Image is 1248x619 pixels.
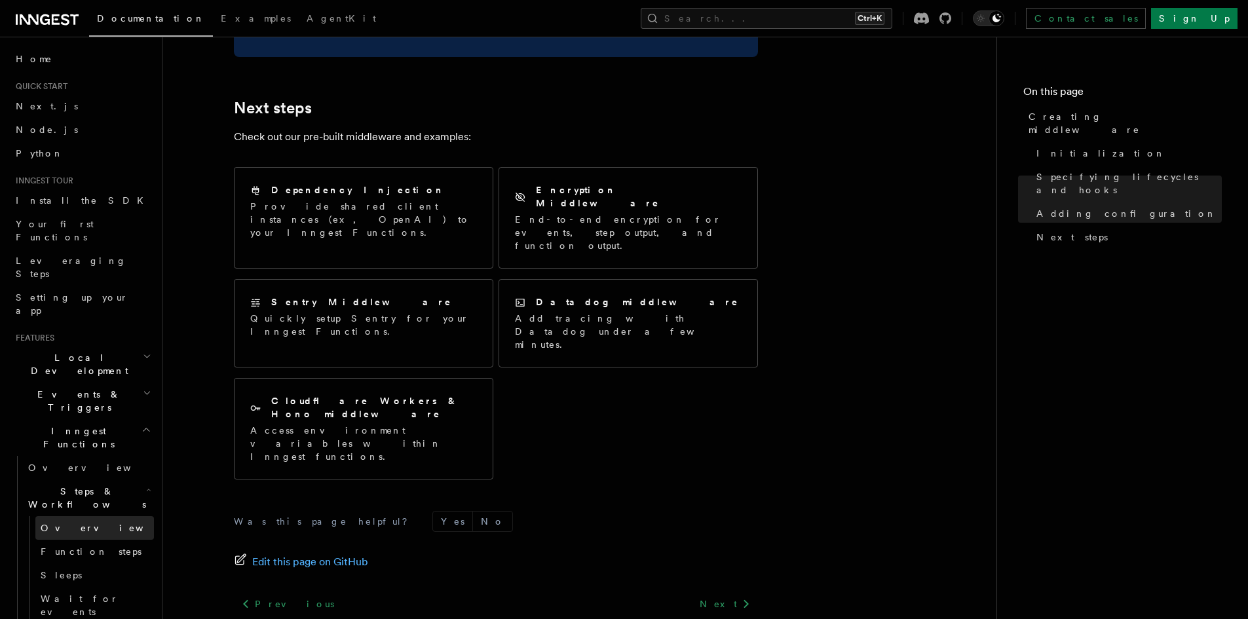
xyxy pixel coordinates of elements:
[23,479,154,516] button: Steps & Workflows
[1031,225,1222,249] a: Next steps
[10,141,154,165] a: Python
[234,99,312,117] a: Next steps
[10,286,154,322] a: Setting up your app
[234,128,758,146] p: Check out our pre-built middleware and examples:
[10,383,154,419] button: Events & Triggers
[10,424,142,451] span: Inngest Functions
[1029,110,1222,136] span: Creating middleware
[1023,105,1222,141] a: Creating middleware
[1151,8,1238,29] a: Sign Up
[41,546,142,557] span: Function steps
[271,394,477,421] h2: Cloudflare Workers & Hono middleware
[499,279,758,367] a: Datadog middlewareAdd tracing with Datadog under a few minutes.
[473,512,512,531] button: No
[23,485,146,511] span: Steps & Workflows
[234,167,493,269] a: Dependency InjectionProvide shared client instances (ex, OpenAI) to your Inngest Functions.
[10,346,154,383] button: Local Development
[234,592,342,616] a: Previous
[23,456,154,479] a: Overview
[1031,202,1222,225] a: Adding configuration
[221,13,291,24] span: Examples
[10,419,154,456] button: Inngest Functions
[10,47,154,71] a: Home
[641,8,892,29] button: Search...Ctrl+K
[271,295,452,309] h2: Sentry Middleware
[89,4,213,37] a: Documentation
[250,200,477,239] p: Provide shared client instances (ex, OpenAI) to your Inngest Functions.
[692,592,758,616] a: Next
[1023,84,1222,105] h4: On this page
[1036,170,1222,197] span: Specifying lifecycles and hooks
[252,553,368,571] span: Edit this page on GitHub
[41,570,82,580] span: Sleeps
[41,523,176,533] span: Overview
[10,94,154,118] a: Next.js
[28,462,163,473] span: Overview
[16,124,78,135] span: Node.js
[16,101,78,111] span: Next.js
[10,118,154,141] a: Node.js
[10,333,54,343] span: Features
[35,516,154,540] a: Overview
[10,212,154,249] a: Your first Functions
[35,540,154,563] a: Function steps
[234,378,493,479] a: Cloudflare Workers & Hono middlewareAccess environment variables within Inngest functions.
[1036,147,1165,160] span: Initialization
[10,176,73,186] span: Inngest tour
[1031,165,1222,202] a: Specifying lifecycles and hooks
[16,148,64,159] span: Python
[213,4,299,35] a: Examples
[234,279,493,367] a: Sentry MiddlewareQuickly setup Sentry for your Inngest Functions.
[10,81,67,92] span: Quick start
[35,563,154,587] a: Sleeps
[10,388,143,414] span: Events & Triggers
[1036,207,1217,220] span: Adding configuration
[299,4,384,35] a: AgentKit
[234,515,417,528] p: Was this page helpful?
[10,189,154,212] a: Install the SDK
[515,213,742,252] p: End-to-end encryption for events, step output, and function output.
[1036,231,1108,244] span: Next steps
[16,255,126,279] span: Leveraging Steps
[16,292,128,316] span: Setting up your app
[499,167,758,269] a: Encryption MiddlewareEnd-to-end encryption for events, step output, and function output.
[16,52,52,66] span: Home
[536,295,739,309] h2: Datadog middleware
[16,195,151,206] span: Install the SDK
[16,219,94,242] span: Your first Functions
[307,13,376,24] span: AgentKit
[10,351,143,377] span: Local Development
[10,249,154,286] a: Leveraging Steps
[271,183,445,197] h2: Dependency Injection
[1031,141,1222,165] a: Initialization
[234,553,368,571] a: Edit this page on GitHub
[855,12,884,25] kbd: Ctrl+K
[536,183,742,210] h2: Encryption Middleware
[250,312,477,338] p: Quickly setup Sentry for your Inngest Functions.
[1026,8,1146,29] a: Contact sales
[41,593,119,617] span: Wait for events
[250,424,477,463] p: Access environment variables within Inngest functions.
[973,10,1004,26] button: Toggle dark mode
[97,13,205,24] span: Documentation
[515,312,742,351] p: Add tracing with Datadog under a few minutes.
[433,512,472,531] button: Yes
